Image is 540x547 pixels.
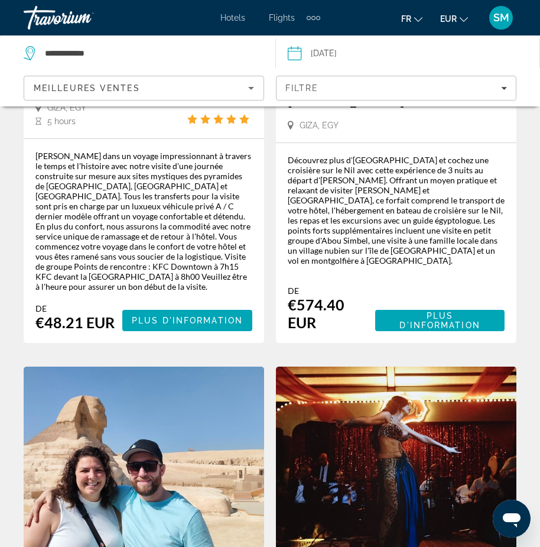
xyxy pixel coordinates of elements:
[285,83,319,93] span: Filtre
[34,81,254,95] mat-select: Sort by
[401,14,411,24] span: fr
[44,44,264,62] input: Search destination
[493,500,531,538] iframe: Bouton de lancement de la fenêtre de messagerie
[493,12,509,24] span: SM
[440,10,468,27] button: Change currency
[401,10,422,27] button: Change language
[486,5,516,30] button: User Menu
[288,286,375,296] div: De
[35,151,252,292] div: [PERSON_NAME] dans un voyage impressionnant à travers le temps et l'histoire avec notre visite d'...
[47,103,86,112] span: Giza, EGY
[34,83,140,93] span: Meilleures ventes
[24,2,142,33] a: Travorium
[399,311,480,330] span: Plus d'information
[288,296,375,331] div: €574.40 EUR
[276,76,516,101] button: Filters
[375,310,505,331] button: Plus d'information
[288,155,505,266] div: Découvrez plus d'[GEOGRAPHIC_DATA] et cochez une croisière sur le Nil avec cette expérience de 3 ...
[288,35,539,71] button: [DATE]Date: Dec 1, 2025
[269,13,295,22] a: Flights
[220,13,245,22] a: Hotels
[300,121,339,130] span: Giza, EGY
[307,8,320,27] button: Extra navigation items
[47,116,76,126] span: 5 hours
[35,303,115,313] div: De
[440,14,457,24] span: EUR
[35,313,115,331] div: €48.21 EUR
[122,310,252,331] button: Plus d'information
[132,316,243,325] span: Plus d'information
